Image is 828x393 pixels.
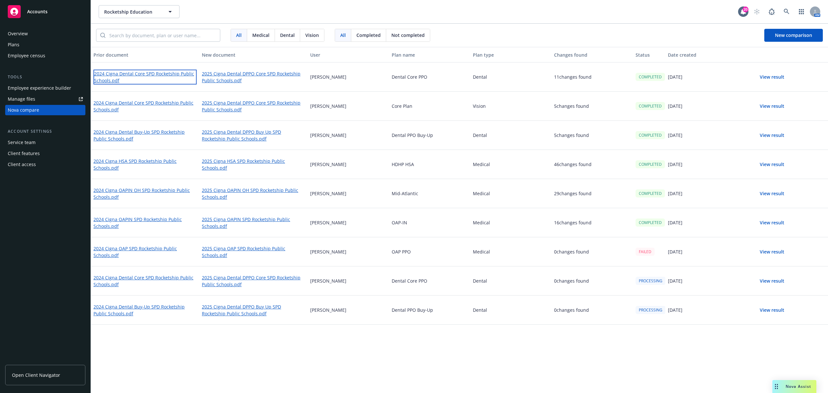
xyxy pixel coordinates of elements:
[749,187,795,200] button: View result
[392,51,468,58] div: Plan name
[636,219,665,227] div: COMPLETED
[202,274,305,288] a: 2025 Cigna Dental DPPO Core SPD Rocketship Public Schools.pdf
[5,83,85,93] a: Employee experience builder
[5,28,85,39] a: Overview
[633,47,666,62] button: Status
[668,248,682,255] p: [DATE]
[551,47,633,62] button: Changes found
[772,380,780,393] div: Drag to move
[310,248,346,255] p: [PERSON_NAME]
[668,103,682,109] p: [DATE]
[668,307,682,313] p: [DATE]
[280,32,295,39] span: Dental
[765,5,778,18] a: Report a Bug
[202,129,305,142] a: 2025 Cigna Dental DPPO Buy Up SPD Rocketship Public Schools.pdf
[100,33,105,38] svg: Search
[389,208,470,237] div: OAP-IN
[470,62,551,92] div: Dental
[749,100,795,113] button: View result
[104,8,160,15] span: Rocketship Education
[8,83,71,93] div: Employee experience builder
[8,94,35,104] div: Manage files
[554,190,592,197] p: 29 changes found
[93,245,197,259] a: 2024 Cigna OAP SPD Rocketship Public Schools.pdf
[252,32,269,39] span: Medical
[202,187,305,200] a: 2025 Cigna OAPIN OH SPD Rocketship Public Schools.pdf
[93,274,197,288] a: 2024 Cigna Dental Core SPD Rocketship Public Schools.pdf
[202,51,305,58] div: New document
[93,216,197,230] a: 2024 Cigna OAPIN SPD Rocketship Public Schools.pdf
[636,248,655,256] div: FAILED
[8,105,39,115] div: Nova compare
[668,277,682,284] p: [DATE]
[202,158,305,171] a: 2025 Cigna HSA SPD Rocketship Public Schools.pdf
[786,384,811,389] span: Nova Assist
[668,51,744,58] div: Date created
[554,73,592,80] p: 11 changes found
[665,47,746,62] button: Date created
[470,208,551,237] div: Medical
[91,47,199,62] button: Prior document
[749,304,795,317] button: View result
[202,70,305,84] a: 2025 Cigna Dental DPPO Core SPD Rocketship Public Schools.pdf
[389,266,470,296] div: Dental Core PPO
[93,99,197,113] a: 2024 Cigna Dental Core SPD Rocketship Public Schools.pdf
[310,307,346,313] p: [PERSON_NAME]
[310,103,346,109] p: [PERSON_NAME]
[93,158,197,171] a: 2024 Cigna HSA SPD Rocketship Public Schools.pdf
[470,237,551,266] div: Medical
[749,275,795,287] button: View result
[636,160,665,168] div: COMPLETED
[310,51,386,58] div: User
[5,105,85,115] a: Nova compare
[202,216,305,230] a: 2025 Cigna OAPIN SPD Rocketship Public Schools.pdf
[750,5,763,18] a: Start snowing
[554,103,589,109] p: 5 changes found
[668,190,682,197] p: [DATE]
[389,179,470,208] div: Mid-Atlantic
[8,159,36,170] div: Client access
[470,47,551,62] button: Plan type
[8,39,19,50] div: Plans
[27,9,48,14] span: Accounts
[5,74,85,80] div: Tools
[12,372,60,378] span: Open Client Navigator
[749,71,795,84] button: View result
[554,161,592,168] p: 46 changes found
[764,29,823,42] button: New comparison
[795,5,808,18] a: Switch app
[5,51,85,61] a: Employee census
[310,190,346,197] p: [PERSON_NAME]
[749,216,795,229] button: View result
[772,380,816,393] button: Nova Assist
[93,51,197,58] div: Prior document
[668,219,682,226] p: [DATE]
[310,219,346,226] p: [PERSON_NAME]
[8,137,36,148] div: Service team
[554,51,630,58] div: Changes found
[636,131,665,139] div: COMPLETED
[554,277,589,284] p: 0 changes found
[389,92,470,121] div: Core Plan
[308,47,389,62] button: User
[668,161,682,168] p: [DATE]
[305,32,319,39] span: Vision
[5,159,85,170] a: Client access
[5,148,85,159] a: Client features
[310,132,346,139] p: [PERSON_NAME]
[5,94,85,104] a: Manage files
[749,129,795,142] button: View result
[356,32,381,39] span: Completed
[470,179,551,208] div: Medical
[470,92,551,121] div: Vision
[93,70,197,84] a: 2024 Cigna Dental Core SPD Rocketship Public Schools.pdf
[8,51,45,61] div: Employee census
[470,296,551,325] div: Dental
[389,62,470,92] div: Dental Core PPO
[93,303,197,317] a: 2024 Cigna Dental Buy-Up SPD Rocketship Public Schools.pdf
[389,237,470,266] div: OAP PPO
[202,303,305,317] a: 2025 Cigna Dental DPPO Buy Up SPD Rocketship Public Schools.pdf
[636,189,665,197] div: COMPLETED
[636,306,666,314] div: PROCESSING
[780,5,793,18] a: Search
